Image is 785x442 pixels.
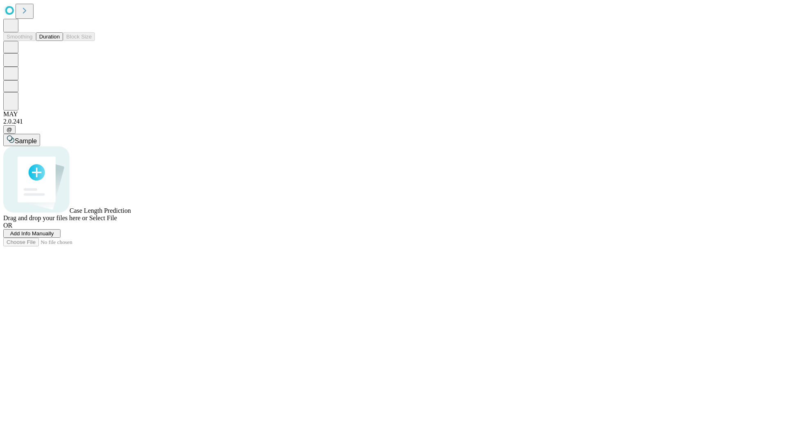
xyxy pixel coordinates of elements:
[36,32,63,41] button: Duration
[89,214,117,221] span: Select File
[3,32,36,41] button: Smoothing
[3,214,87,221] span: Drag and drop your files here or
[15,138,37,144] span: Sample
[3,134,40,146] button: Sample
[3,125,16,134] button: @
[10,230,54,237] span: Add Info Manually
[3,229,61,238] button: Add Info Manually
[3,222,12,229] span: OR
[3,118,782,125] div: 2.0.241
[70,207,131,214] span: Case Length Prediction
[7,126,12,133] span: @
[63,32,95,41] button: Block Size
[3,110,782,118] div: MAY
